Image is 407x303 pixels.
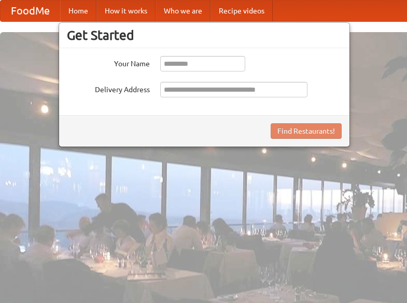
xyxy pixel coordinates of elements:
[156,1,210,21] a: Who we are
[96,1,156,21] a: How it works
[67,56,150,69] label: Your Name
[210,1,273,21] a: Recipe videos
[1,1,60,21] a: FoodMe
[271,123,342,139] button: Find Restaurants!
[67,82,150,95] label: Delivery Address
[67,27,342,43] h3: Get Started
[60,1,96,21] a: Home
